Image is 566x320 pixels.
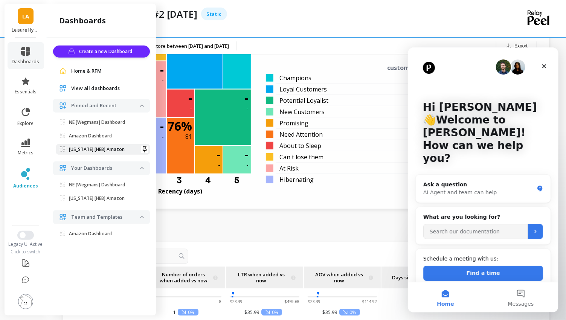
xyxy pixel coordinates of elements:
[79,48,134,55] span: Create a new Dashboard
[178,309,198,315] p: 0%
[392,267,442,288] span: Days since last order
[13,183,38,189] span: audiences
[233,267,289,288] span: LTR when added vs now
[69,182,125,188] p: NE [Wegmans] Dashboard
[308,299,320,305] p: $23.39
[165,174,194,182] div: 3
[69,195,125,201] p: [US_STATE] [HEB] Amazon
[156,267,211,288] span: Number of orders when added vs now
[5,241,47,247] div: Legacy UI Active
[59,165,67,172] img: navigation item icon
[69,146,125,152] p: [US_STATE] [HEB] Amazon
[217,148,220,160] p: -
[279,107,325,116] span: New Customers
[71,165,140,172] p: Your Dashboards
[230,299,243,305] p: $23.39
[368,85,429,94] div: 19
[381,266,459,289] th: Toggle SortBy
[279,152,323,162] span: Can't lose them
[190,104,192,113] p: -
[226,266,304,289] th: Toggle SortBy
[368,175,429,184] div: -
[279,119,308,128] span: Promising
[185,132,192,141] p: 81
[279,85,327,94] span: Loyal Customers
[71,85,120,92] span: View all dashboards
[244,309,259,316] p: $35.99
[173,309,175,316] p: 1
[279,164,299,173] span: At Risk
[188,92,192,104] p: -
[17,231,34,240] button: Switch to New UI
[279,175,314,184] span: Hibernating
[279,141,321,150] span: About to Sleep
[362,299,377,305] p: $114.92
[218,160,220,169] p: -
[5,249,47,255] div: Click to switch
[59,213,67,221] img: navigation item icon
[245,92,249,104] p: -
[22,12,29,21] span: LA
[59,102,67,110] img: navigation item icon
[279,73,311,82] span: Champions
[279,130,323,139] span: Need Attention
[53,46,150,58] button: Create a new Dashboard
[368,96,429,105] div: -
[140,167,144,169] img: down caret icon
[140,216,144,218] img: down caret icon
[71,67,102,75] span: Home & RFM
[246,104,249,113] p: -
[322,309,337,316] p: $35.99
[304,266,381,289] th: Toggle SortBy
[71,102,140,110] p: Pinned and Recent
[18,120,34,126] span: explore
[408,47,558,312] iframe: Intercom live chat
[311,267,367,288] span: AOV when added vs now
[59,15,106,26] h2: dashboards
[219,299,221,305] p: 8
[158,187,203,196] p: Recency (days)
[261,309,282,315] p: 0%
[12,27,40,33] p: Leisure Hydration - Amazon
[140,105,144,107] img: down caret icon
[245,148,249,160] p: -
[12,59,40,65] span: dashboards
[71,85,144,92] a: View all dashboards
[279,96,328,105] span: Potential Loyalist
[223,174,251,182] div: 5
[368,63,429,72] div: customers
[368,73,429,82] div: 7
[69,119,125,125] p: NE [Wegmans] Dashboard
[368,119,429,128] div: -
[69,231,112,237] p: Amazon Dashboard
[162,132,164,141] p: -
[368,141,429,150] div: -
[368,164,429,173] div: -
[368,107,429,116] div: -
[18,294,33,309] img: profile picture
[59,85,67,92] img: navigation item icon
[368,130,429,139] div: 81
[18,150,34,156] span: metrics
[69,133,112,139] p: Amazon Dashboard
[194,174,223,182] div: 4
[71,213,140,221] p: Team and Templates
[201,8,227,20] div: Static
[502,41,531,51] button: Export
[92,43,229,49] span: Customers who joined this store between [DATE] and [DATE]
